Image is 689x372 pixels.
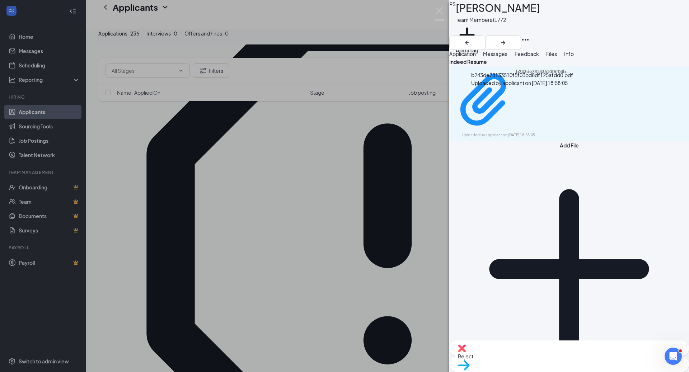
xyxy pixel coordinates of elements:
div: Indeed Resume [449,58,689,66]
svg: Plus [456,24,478,46]
svg: Paperclip [454,69,516,131]
button: ArrowLeftNew [449,36,485,50]
div: b243de78133510f5f03bd8df125afdd0.pdf Uploaded by applicant on [DATE] 18:58:05 [471,71,573,87]
svg: Ellipses [521,36,530,44]
div: Team Member at 1772 [456,16,540,24]
span: Messages [483,51,507,57]
button: PlusAdd a tag [456,24,478,54]
span: Application [449,51,476,57]
span: Reject [458,353,473,359]
button: ArrowRight [485,36,521,50]
div: b243de78133510f5f03bd8df125afdd0.pdf [516,69,570,131]
span: Files [546,51,557,57]
a: Paperclipb243de78133510f5f03bd8df125afdd0.pdfUploaded by applicant on [DATE] 18:58:05 [454,69,570,138]
div: Uploaded by applicant on [DATE] 18:58:05 [462,132,570,138]
span: Info [564,51,574,57]
span: Feedback [515,51,539,57]
svg: ArrowRight [499,38,507,47]
iframe: Intercom live chat [665,348,682,365]
svg: ArrowLeftNew [463,38,472,47]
